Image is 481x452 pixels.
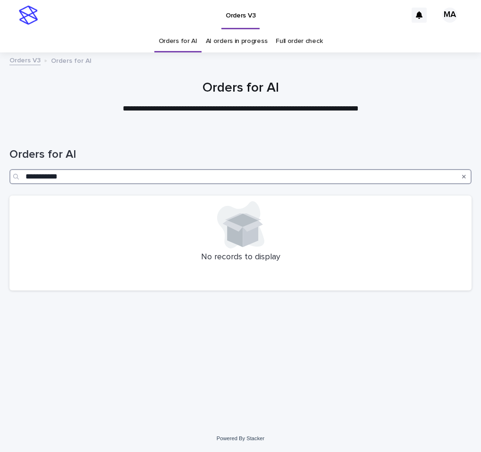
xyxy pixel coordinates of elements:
a: Orders V3 [9,54,41,65]
a: Powered By Stacker [217,435,264,441]
p: Orders for AI [51,55,92,65]
h1: Orders for AI [9,148,472,162]
a: AI orders in progress [206,30,268,52]
h1: Orders for AI [9,80,472,96]
input: Search [9,169,472,184]
a: Orders for AI [159,30,197,52]
a: Full order check [276,30,322,52]
p: No records to display [15,252,466,263]
img: stacker-logo-s-only.png [19,6,38,25]
div: MA [442,8,457,23]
